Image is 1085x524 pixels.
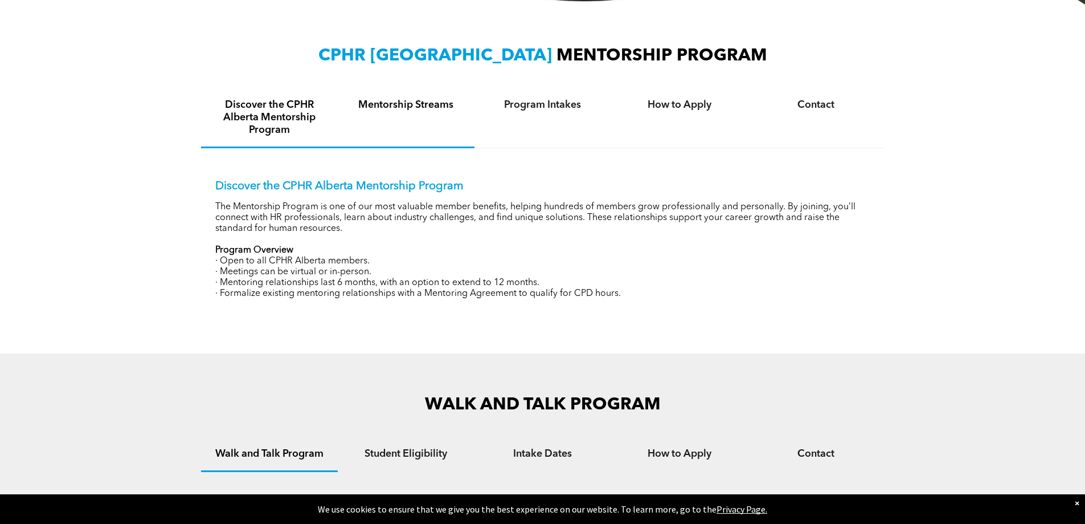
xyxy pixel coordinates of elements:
[485,448,601,460] h4: Intake Dates
[215,180,870,193] p: Discover the CPHR Alberta Mentorship Program
[215,246,293,255] strong: Program Overview
[556,47,767,64] span: MENTORSHIP PROGRAM
[215,278,870,289] p: · Mentoring relationships last 6 months, with an option to extend to 12 months.
[211,448,327,460] h4: Walk and Talk Program
[215,289,870,299] p: · Formalize existing mentoring relationships with a Mentoring Agreement to qualify for CPD hours.
[215,202,870,234] p: The Mentorship Program is one of our most valuable member benefits, helping hundreds of members g...
[425,396,661,413] span: WALK AND TALK PROGRAM
[716,503,767,515] a: Privacy Page.
[621,448,738,460] h4: How to Apply
[758,99,874,111] h4: Contact
[215,256,870,267] p: · Open to all CPHR Alberta members.
[211,99,327,136] h4: Discover the CPHR Alberta Mentorship Program
[485,99,601,111] h4: Program Intakes
[758,448,874,460] h4: Contact
[215,267,870,278] p: · Meetings can be virtual or in-person.
[348,99,464,111] h4: Mentorship Streams
[621,99,738,111] h4: How to Apply
[318,47,552,64] span: CPHR [GEOGRAPHIC_DATA]
[1075,497,1079,509] div: Dismiss notification
[348,448,464,460] h4: Student Eligibility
